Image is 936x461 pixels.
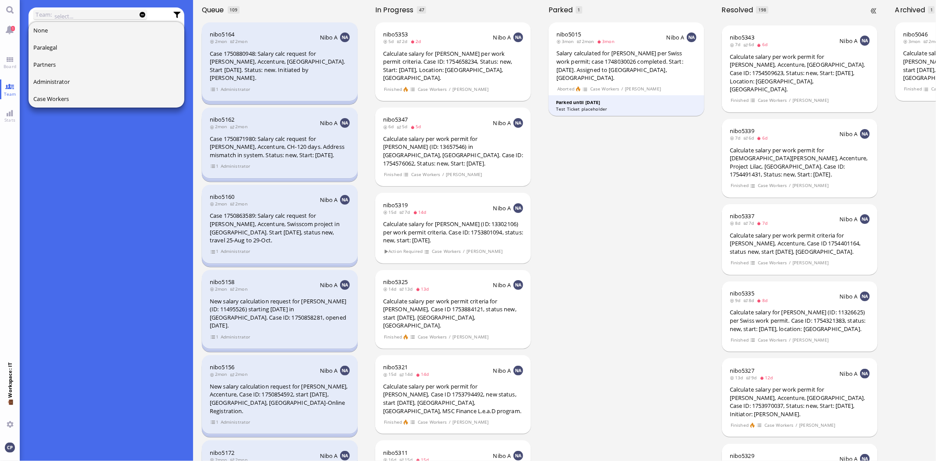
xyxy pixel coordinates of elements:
span: 5d [410,123,424,130]
span: Nibo A [840,292,858,300]
span: Nibo A [840,37,858,45]
span: Case Workers [757,97,787,104]
div: Calculate salary per work permit for [DEMOGRAPHIC_DATA][PERSON_NAME], Accenture, Project Lilac, [... [730,146,870,179]
span: 8d [757,297,771,303]
span: Case Workers [757,336,787,344]
span: [PERSON_NAME] [793,182,829,189]
span: / [448,333,451,341]
span: 6d [743,41,757,47]
span: 1 [930,7,933,13]
span: Nibo A [320,33,338,41]
a: nibo5015 [556,30,581,38]
span: / [789,259,791,267]
img: NA [340,195,350,205]
span: Board [1,63,18,69]
span: 7d [730,135,743,141]
span: Case Workers [431,248,461,255]
span: Finished [384,86,402,93]
img: NA [340,366,350,375]
div: Test Ticket placeholder [556,106,697,112]
span: nibo5347 [383,115,408,123]
input: select... [54,11,131,21]
span: nibo5162 [210,115,234,123]
span: 8d [743,297,757,303]
div: Calculate salary per work permit for [PERSON_NAME], Accenture, [GEOGRAPHIC_DATA]. Case ID: 175450... [730,53,870,94]
span: Aborted [557,85,574,93]
img: NA [340,118,350,128]
span: Partners [33,61,56,68]
span: [PERSON_NAME] [466,248,503,255]
span: Team [2,91,18,97]
span: In progress [375,5,416,15]
span: 2mon [210,201,230,207]
span: Nibo A [840,215,858,223]
a: nibo5327 [730,367,754,375]
button: Administrator [29,73,185,90]
span: Finished [730,259,749,267]
span: / [442,171,445,178]
span: view 1 items [210,333,219,341]
span: / [463,248,465,255]
div: Calculate salary per work permit for [PERSON_NAME], Accenture, [GEOGRAPHIC_DATA]. Case ID: 175397... [730,385,870,418]
span: nibo5311 [383,449,408,457]
span: 7d [399,209,413,215]
span: Case Workers [757,182,787,189]
span: / [621,85,624,93]
img: NA [513,280,523,290]
span: Archived [895,5,929,15]
img: NA [340,451,350,461]
span: 2mon [230,38,250,44]
span: Finished [384,418,402,426]
span: Finished [730,97,749,104]
span: 2mon [210,371,230,377]
a: nibo5164 [210,30,234,38]
span: Case Workers [764,421,794,429]
span: 47 [419,7,424,13]
span: nibo5321 [383,363,408,371]
span: 14d [413,209,429,215]
div: Calculate salary per work permit for [PERSON_NAME], Case ID 1753794492, new status, start [DATE],... [383,382,523,415]
span: [PERSON_NAME] [625,85,661,93]
span: 9d [730,297,743,303]
span: 6d [743,135,757,141]
img: You [5,443,14,452]
span: 13d [399,286,416,292]
img: NA [513,118,523,128]
span: [PERSON_NAME] [793,336,829,344]
img: NA [860,369,870,378]
span: 2mon [210,123,230,130]
span: Finished [730,336,749,344]
span: Administrator [33,78,70,86]
button: None [29,22,185,39]
span: Nibo A [840,370,858,378]
span: Nibo A [493,33,511,41]
span: nibo5335 [730,289,754,297]
img: NA [513,32,523,42]
a: nibo5160 [210,193,234,201]
button: Partners [29,56,185,73]
div: Calculate salary for [PERSON_NAME] (ID: 11326625) per Swiss work permit. Case ID: 1754321383, sta... [730,308,870,333]
div: Calculate salary for [PERSON_NAME] (ID: 13302106) per work permit criteria. Case ID: 1753801094, ... [383,220,523,245]
img: NA [860,214,870,224]
span: 198 [758,7,766,13]
span: Nibo A [320,281,338,289]
span: Resolved [722,5,757,15]
span: [PERSON_NAME] [452,418,489,426]
label: Team: [36,10,52,19]
div: Case 1750863589: Salary calc request for [PERSON_NAME], Accenture, Swisscom project in [GEOGRAPHI... [210,212,350,244]
span: [PERSON_NAME] [793,259,829,267]
img: NA [513,203,523,213]
span: nibo5156 [210,363,234,371]
span: 13d [416,286,432,292]
img: NA [860,36,870,45]
span: view 1 items [210,248,219,255]
span: 15d [383,371,399,377]
div: Case 1750871980: Salary calc request for [PERSON_NAME], Accenture, CH-120 days. Address mismatch ... [210,135,350,159]
span: Finished [384,333,402,341]
div: Salary calculated for [PERSON_NAME] per Swiss work permit; case 1748030026 completed. Start: [DAT... [556,49,696,82]
div: Case 1750880948: Salary calc request for [PERSON_NAME], Accenture, [GEOGRAPHIC_DATA]. Start [DATE... [210,50,350,82]
img: NA [860,292,870,301]
a: nibo5325 [383,278,408,286]
span: [PERSON_NAME] [793,97,829,104]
